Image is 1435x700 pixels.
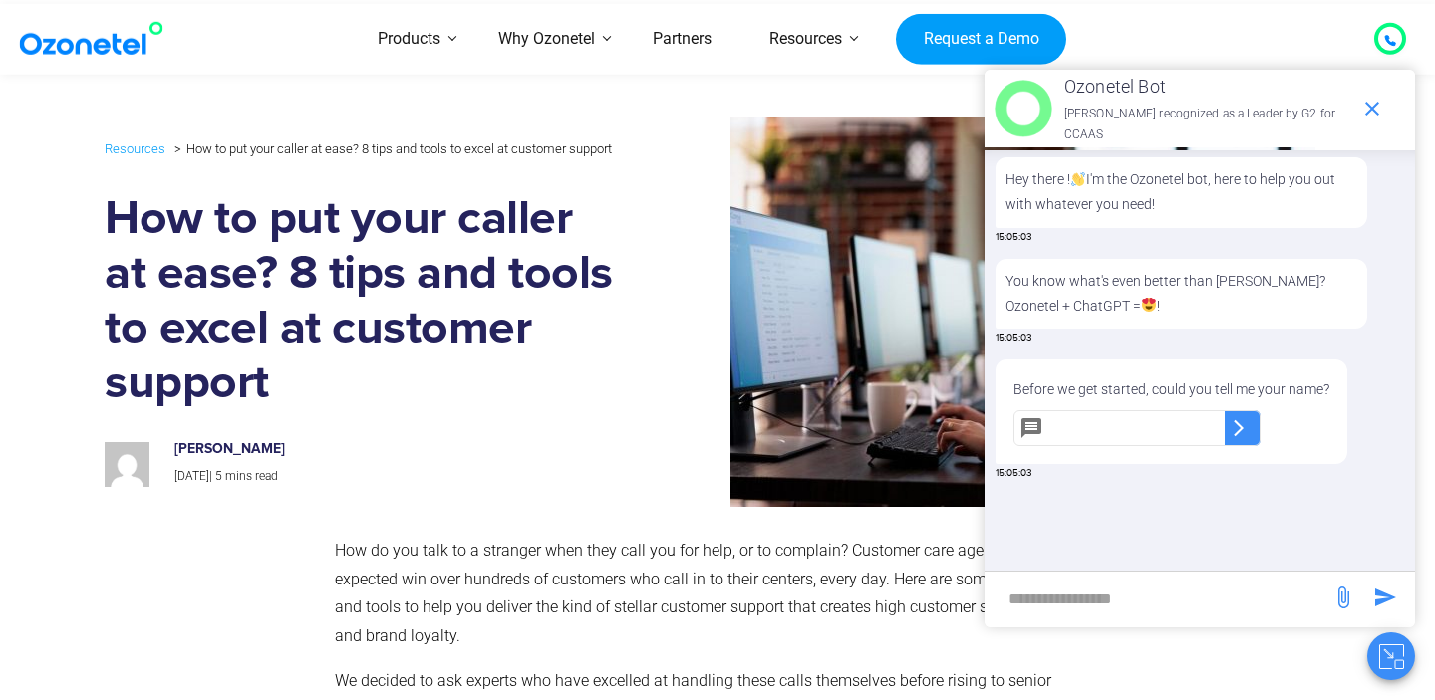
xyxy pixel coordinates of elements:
a: Resources [740,4,871,75]
a: Resources [105,137,165,160]
p: Before we get started, could you tell me your name? [1013,377,1329,402]
p: [PERSON_NAME] recognized as a Leader by G2 for CCAAS [1064,104,1350,146]
img: 4b37bf29a85883ff6b7148a8970fe41aab027afb6e69c8ab3d6dde174307cbd0 [105,442,149,487]
span: end chat or minimize [1352,89,1392,128]
span: 15:05:03 [996,466,1032,481]
p: Hey there ! I'm the Ozonetel bot, here to help you out with whatever you need! [1005,167,1357,217]
span: 5 [215,469,222,483]
p: How do you talk to a stranger when they call you for help, or to complain? Customer care agents a... [335,537,1091,651]
span: 15:05:03 [996,230,1032,245]
a: Products [349,4,469,75]
img: 😍 [1142,298,1156,312]
button: Close chat [1367,632,1415,680]
div: new-msg-input [995,582,1321,617]
h1: How to put your caller at ease? 8 tips and tools to excel at customer support [105,192,616,411]
a: Request a Demo [896,13,1066,65]
img: header [995,80,1052,137]
a: Partners [624,4,740,75]
span: [DATE] [174,469,209,483]
span: send message [1365,578,1405,617]
a: Why Ozonetel [469,4,624,75]
h6: [PERSON_NAME] [174,441,595,458]
p: Ozonetel Bot [1064,71,1350,103]
span: send message [1323,578,1363,617]
img: 👋 [1071,172,1085,186]
span: 15:05:03 [996,331,1032,346]
li: How to put your caller at ease? 8 tips and tools to excel at customer support [169,136,612,161]
p: | [174,466,595,488]
span: mins read [225,469,278,483]
p: You know what's even better than [PERSON_NAME]? Ozonetel + ChatGPT = ! [1005,269,1357,319]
